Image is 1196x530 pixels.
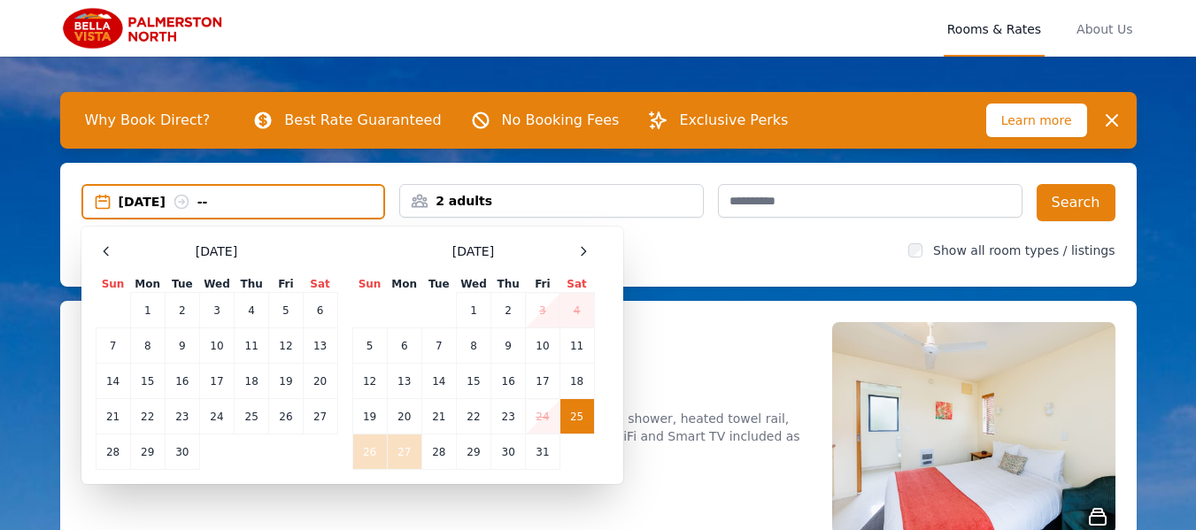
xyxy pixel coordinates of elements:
[352,399,387,434] td: 19
[491,364,526,399] td: 16
[491,399,526,434] td: 23
[456,399,490,434] td: 22
[130,293,165,328] td: 1
[165,399,199,434] td: 23
[165,328,199,364] td: 9
[387,434,421,470] td: 27
[502,110,620,131] p: No Booking Fees
[284,110,441,131] p: Best Rate Guaranteed
[421,364,456,399] td: 14
[165,364,199,399] td: 16
[235,328,269,364] td: 11
[303,399,337,434] td: 27
[130,276,165,293] th: Mon
[559,399,594,434] td: 25
[421,276,456,293] th: Tue
[559,328,594,364] td: 11
[352,434,387,470] td: 26
[456,434,490,470] td: 29
[352,364,387,399] td: 12
[421,399,456,434] td: 21
[96,364,130,399] td: 14
[559,364,594,399] td: 18
[96,276,130,293] th: Sun
[352,276,387,293] th: Sun
[235,399,269,434] td: 25
[165,276,199,293] th: Tue
[526,328,559,364] td: 10
[400,192,703,210] div: 2 adults
[679,110,788,131] p: Exclusive Perks
[235,364,269,399] td: 18
[421,328,456,364] td: 7
[269,364,303,399] td: 19
[526,293,559,328] td: 3
[491,328,526,364] td: 9
[269,276,303,293] th: Fri
[559,276,594,293] th: Sat
[199,293,234,328] td: 3
[165,293,199,328] td: 2
[130,328,165,364] td: 8
[303,293,337,328] td: 6
[1037,184,1115,221] button: Search
[199,364,234,399] td: 17
[235,276,269,293] th: Thu
[491,293,526,328] td: 2
[303,276,337,293] th: Sat
[303,364,337,399] td: 20
[199,276,234,293] th: Wed
[96,328,130,364] td: 7
[96,434,130,470] td: 28
[196,242,237,260] span: [DATE]
[199,328,234,364] td: 10
[526,434,559,470] td: 31
[387,276,421,293] th: Mon
[986,104,1087,137] span: Learn more
[452,242,494,260] span: [DATE]
[456,364,490,399] td: 15
[526,364,559,399] td: 17
[71,103,225,138] span: Why Book Direct?
[933,243,1115,257] label: Show all room types / listings
[130,399,165,434] td: 22
[303,328,337,364] td: 13
[352,328,387,364] td: 5
[526,399,559,434] td: 24
[60,7,230,50] img: Bella Vista Palmerston North
[456,276,490,293] th: Wed
[269,399,303,434] td: 26
[387,364,421,399] td: 13
[199,399,234,434] td: 24
[269,328,303,364] td: 12
[269,293,303,328] td: 5
[130,434,165,470] td: 29
[559,293,594,328] td: 4
[387,328,421,364] td: 6
[526,276,559,293] th: Fri
[421,434,456,470] td: 28
[130,364,165,399] td: 15
[96,399,130,434] td: 21
[387,399,421,434] td: 20
[456,328,490,364] td: 8
[165,434,199,470] td: 30
[491,434,526,470] td: 30
[235,293,269,328] td: 4
[119,193,384,211] div: [DATE] --
[491,276,526,293] th: Thu
[456,293,490,328] td: 1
